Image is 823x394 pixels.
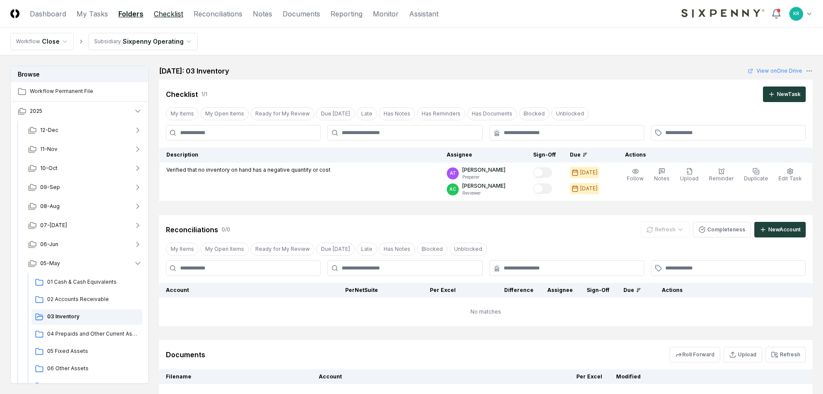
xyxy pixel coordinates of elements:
[47,295,139,303] span: 02 Accounts Receivable
[379,243,415,256] button: Has Notes
[47,330,139,338] span: 04 Prepaids and Other Current Assets
[385,283,463,298] th: Per Excel
[533,183,552,194] button: Mark complete
[316,243,355,256] button: Due Today
[30,107,42,115] span: 2025
[462,174,505,180] p: Preparer
[166,349,205,360] div: Documents
[779,175,802,182] span: Edit Task
[11,102,149,121] button: 2025
[47,365,139,372] span: 06 Other Assets
[356,107,377,120] button: Late
[449,186,456,192] span: AC
[201,90,207,98] div: 1 / 1
[670,347,720,362] button: Roll Forward
[312,369,455,384] th: Account
[463,283,540,298] th: Difference
[32,292,142,308] a: 02 Accounts Receivable
[40,259,60,267] span: 05-May
[32,344,142,359] a: 05 Fixed Assets
[40,240,58,248] span: 06-Jun
[777,166,804,184] button: Edit Task
[40,145,57,153] span: 11-Nov
[625,166,645,184] button: Follow
[580,185,597,192] div: [DATE]
[467,107,517,120] button: Has Documents
[222,226,230,234] div: 0 / 0
[654,175,670,182] span: Notes
[763,86,806,102] button: NewTask
[623,286,641,294] div: Due
[159,147,440,163] th: Description
[118,9,143,19] a: Folders
[251,243,315,256] button: Ready for My Review
[748,67,802,75] a: View onOne Drive
[16,38,40,45] div: Workflow
[681,9,764,18] img: Sixpenny logo
[40,221,67,229] span: 07-[DATE]
[32,378,142,394] a: 07 Accounts Payable
[200,107,249,120] button: My Open Items
[652,166,671,184] button: Notes
[788,6,804,22] button: KR
[166,224,218,235] div: Reconciliations
[449,243,487,256] button: Unblocked
[40,183,60,191] span: 09-Sep
[417,107,465,120] button: Has Reminders
[417,243,448,256] button: Blocked
[409,9,439,19] a: Assistant
[21,235,149,254] button: 06-Jun
[373,9,399,19] a: Monitor
[462,182,505,190] p: [PERSON_NAME]
[462,190,505,196] p: Reviewer
[159,298,813,326] td: No matches
[709,175,734,182] span: Reminder
[533,167,552,178] button: Mark complete
[253,9,272,19] a: Notes
[11,66,148,82] h3: Browse
[10,9,19,18] img: Logo
[462,166,505,174] p: [PERSON_NAME]
[30,87,142,95] span: Workflow Permanent File
[316,107,355,120] button: Due Today
[580,169,597,176] div: [DATE]
[166,166,330,174] p: Verified that no inventory on hand has a negative quantity or cost
[580,283,616,298] th: Sign-Off
[40,126,58,134] span: 12-Dec
[519,107,550,120] button: Blocked
[540,283,580,298] th: Assignee
[618,151,806,159] div: Actions
[766,347,806,362] button: Refresh
[47,347,139,355] span: 05 Fixed Assets
[609,369,759,384] th: Modified
[627,175,644,182] span: Follow
[450,170,456,176] span: AT
[526,147,563,163] th: Sign-Off
[47,313,139,320] span: 03 Inventory
[21,178,149,197] button: 09-Sep
[194,9,242,19] a: Reconciliations
[283,9,320,19] a: Documents
[94,38,121,45] div: Subsidiary
[166,107,199,120] button: My Items
[455,369,610,384] th: Per Excel
[21,159,149,178] button: 10-Oct
[166,243,199,256] button: My Items
[200,243,249,256] button: My Open Items
[76,9,108,19] a: My Tasks
[47,278,139,286] span: 01 Cash & Cash Equivalents
[680,175,699,182] span: Upload
[32,327,142,342] a: 04 Prepaids and Other Current Assets
[21,254,149,273] button: 05-May
[724,347,762,362] button: Upload
[21,216,149,235] button: 07-[DATE]
[307,283,385,298] th: Per NetSuite
[330,9,362,19] a: Reporting
[707,166,735,184] button: Reminder
[551,107,589,120] button: Unblocked
[678,166,700,184] button: Upload
[30,9,66,19] a: Dashboard
[32,275,142,290] a: 01 Cash & Cash Equivalents
[754,222,806,237] button: NewAccount
[379,107,415,120] button: Has Notes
